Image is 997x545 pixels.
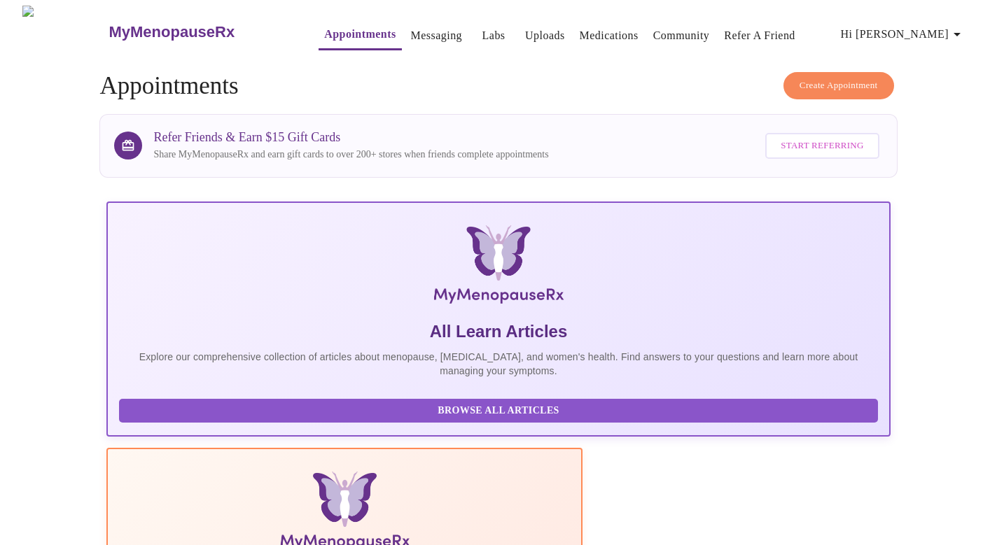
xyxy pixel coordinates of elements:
a: Refer a Friend [724,26,795,45]
button: Browse All Articles [119,399,877,423]
span: Create Appointment [800,78,878,94]
button: Medications [574,22,644,50]
a: MyMenopauseRx [107,8,291,57]
span: Start Referring [781,138,863,154]
button: Labs [471,22,516,50]
img: MyMenopauseRx Logo [237,225,760,309]
span: Hi [PERSON_NAME] [841,24,965,44]
span: Browse All Articles [133,402,863,420]
button: Community [648,22,716,50]
h5: All Learn Articles [119,320,877,343]
p: Explore our comprehensive collection of articles about menopause, [MEDICAL_DATA], and women's hea... [119,350,877,378]
h3: MyMenopauseRx [109,23,235,41]
button: Start Referring [765,133,879,159]
button: Messaging [405,22,468,50]
a: Uploads [525,26,565,45]
a: Labs [482,26,506,45]
button: Appointments [319,20,401,50]
a: Browse All Articles [119,404,881,416]
h3: Refer Friends & Earn $15 Gift Cards [153,130,548,145]
button: Hi [PERSON_NAME] [835,20,971,48]
a: Medications [580,26,639,45]
button: Refer a Friend [718,22,801,50]
button: Create Appointment [783,72,894,99]
p: Share MyMenopauseRx and earn gift cards to over 200+ stores when friends complete appointments [153,148,548,162]
a: Appointments [324,24,396,44]
a: Start Referring [762,126,882,166]
button: Uploads [520,22,571,50]
a: Community [653,26,710,45]
a: Messaging [411,26,462,45]
h4: Appointments [99,72,897,100]
img: MyMenopauseRx Logo [22,6,107,58]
